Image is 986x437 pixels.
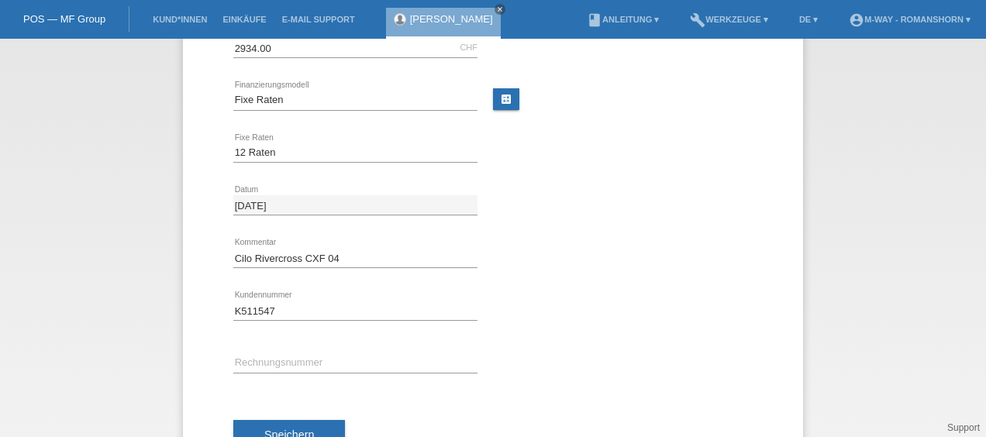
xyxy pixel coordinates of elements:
a: Einkäufe [215,15,274,24]
a: account_circlem-way - Romanshorn ▾ [841,15,978,24]
a: Kund*innen [145,15,215,24]
i: book [587,12,602,28]
i: account_circle [849,12,864,28]
i: build [690,12,705,28]
div: CHF [460,43,477,52]
a: E-Mail Support [274,15,363,24]
a: buildWerkzeuge ▾ [682,15,776,24]
a: [PERSON_NAME] [410,13,493,25]
a: close [495,4,505,15]
i: close [496,5,504,13]
a: Support [947,422,980,433]
a: POS — MF Group [23,13,105,25]
a: bookAnleitung ▾ [579,15,667,24]
a: DE ▾ [791,15,826,24]
a: calculate [493,88,519,110]
i: calculate [500,93,512,105]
